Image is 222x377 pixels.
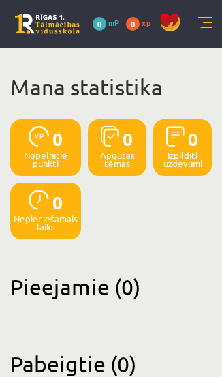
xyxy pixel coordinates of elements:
span: 0 [93,17,106,31]
img: icon-xp-0682a9bc20223a9ccc6f5883a126b849a74cddfe5390d2b41b4391c66f2066e7.svg [29,126,49,147]
p: Izpildīti uzdevumi [157,151,208,168]
span: 0 [126,17,140,31]
img: icon-clock-7be60019b62300814b6bd22b8e044499b485619524d84068768e800edab66f18.svg [29,190,49,210]
span: mP [108,17,119,28]
p: Nopelnītie punkti [14,151,78,168]
img: icon-learned-topics-4a711ccc23c960034f471b6e78daf4a3bad4a20eaf4de84257b87e66633f6470.svg [101,126,119,147]
span: 0 [52,126,63,151]
a: 0 xp [126,17,157,28]
h1: Mana statistika [10,74,212,101]
span: 0 [52,190,63,215]
span: 0 [188,126,199,151]
a: Rīgas 1. Tālmācības vidusskola [15,14,80,34]
img: icon-completed-tasks-ad58ae20a441b2904462921112bc710f1caf180af7a3daa7317a5a94f2d26646.svg [166,126,185,147]
h2: Pabeigtie (0) [10,350,212,377]
p: Apgūtās tēmas [91,151,143,168]
span: 0 [123,126,133,151]
h2: Pieejamie (0) [10,273,212,300]
p: Nepieciešamais laiks [14,215,78,231]
span: xp [142,17,150,28]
